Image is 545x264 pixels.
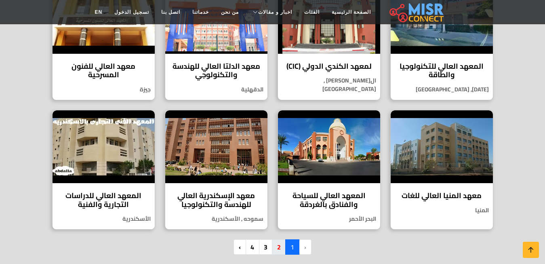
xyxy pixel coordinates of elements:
[171,62,261,79] h4: معهد الدلتا العالي للهندسة والتكنولوجي
[272,239,286,255] a: 2
[165,110,267,183] img: معهد الإسكندرية العالي للهندسة والتكنولوجيا
[278,215,380,223] p: البحر الأحمر
[59,191,149,209] h4: المعهد العالي للدراسات التجارية والفنية
[285,239,299,255] span: 1
[278,110,380,183] img: المعهد العالي للسياحة والفنادق بالغردقة
[165,85,267,94] p: الدقهلية
[165,215,267,223] p: سموحه , الأسكندرية
[215,4,245,20] a: من نحن
[234,239,246,255] a: pagination.next
[245,4,298,20] a: اخبار و مقالات
[89,4,109,20] a: EN
[284,62,374,71] h4: لمعهد الكندي الدولي (CIC)
[171,191,261,209] h4: معهد الإسكندرية العالي للهندسة والتكنولوجيا
[53,110,155,183] img: المعهد العالي للدراسات التجارية والفنية
[299,239,311,255] li: pagination.previous
[284,191,374,209] h4: المعهد العالي للسياحة والفنادق بالغردقة
[186,4,215,20] a: خدماتنا
[397,191,487,200] h4: معهد المنيا العالي للغات
[108,4,155,20] a: تسجيل الدخول
[245,239,259,255] a: 4
[278,76,380,93] p: ال[PERSON_NAME] , [GEOGRAPHIC_DATA]
[326,4,377,20] a: الصفحة الرئيسية
[385,110,498,230] a: معهد المنيا العالي للغات معهد المنيا العالي للغات المنيا
[155,4,186,20] a: اتصل بنا
[298,4,326,20] a: الفئات
[59,62,149,79] h4: معهد العالي للفنون المسرحية
[391,110,493,183] img: معهد المنيا العالي للغات
[160,110,273,230] a: معهد الإسكندرية العالي للهندسة والتكنولوجيا معهد الإسكندرية العالي للهندسة والتكنولوجيا سموحه , ا...
[389,2,444,22] img: main.misr_connect
[53,85,155,94] p: جيزة
[259,239,273,255] a: 3
[47,110,160,230] a: المعهد العالي للدراسات التجارية والفنية المعهد العالي للدراسات التجارية والفنية الأسكندرية
[391,85,493,94] p: [DATE], [GEOGRAPHIC_DATA]
[258,8,292,16] span: اخبار و مقالات
[53,215,155,223] p: الأسكندرية
[397,62,487,79] h4: المعهد العالي للتكنولوجيا والطاقة
[273,110,385,230] a: المعهد العالي للسياحة والفنادق بالغردقة المعهد العالي للسياحة والفنادق بالغردقة البحر الأحمر
[391,206,493,215] p: المنيا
